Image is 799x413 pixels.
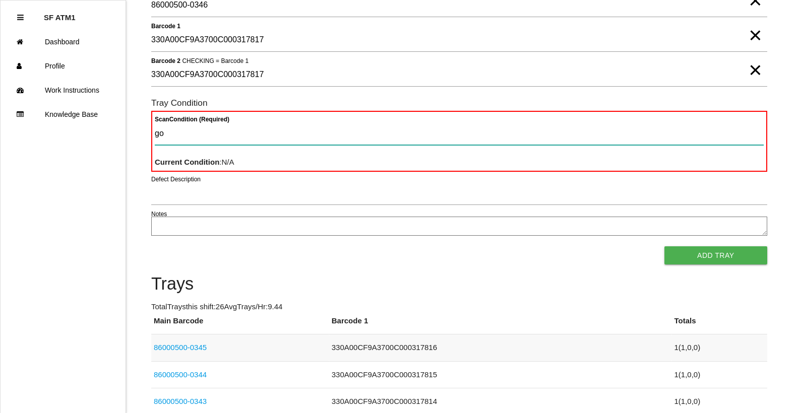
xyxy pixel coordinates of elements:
[17,6,24,30] div: Close
[671,315,767,334] th: Totals
[151,315,329,334] th: Main Barcode
[1,30,126,54] a: Dashboard
[155,116,229,123] b: Scan Condition (Required)
[155,158,234,166] span: : N/A
[151,98,767,108] h6: Tray Condition
[154,397,207,405] a: 86000500-0343
[329,361,672,388] td: 330A00CF9A3700C000317815
[154,370,207,379] a: 86000500-0344
[151,274,767,294] h4: Trays
[1,102,126,126] a: Knowledge Base
[155,158,219,166] b: Current Condition
[151,210,167,219] label: Notes
[671,334,767,362] td: 1 ( 1 , 0 , 0 )
[154,343,207,352] a: 86000500-0345
[329,315,672,334] th: Barcode 1
[1,78,126,102] a: Work Instructions
[151,57,180,64] b: Barcode 2
[151,175,201,184] label: Defect Description
[749,50,762,70] span: Clear Input
[1,54,126,78] a: Profile
[671,361,767,388] td: 1 ( 1 , 0 , 0 )
[329,334,672,362] td: 330A00CF9A3700C000317816
[749,15,762,35] span: Clear Input
[44,6,76,22] p: SF ATM1
[151,301,767,313] p: Total Trays this shift: 26 Avg Trays /Hr: 9.44
[182,57,249,64] span: CHECKING = Barcode 1
[664,246,767,264] button: Add Tray
[151,22,180,29] b: Barcode 1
